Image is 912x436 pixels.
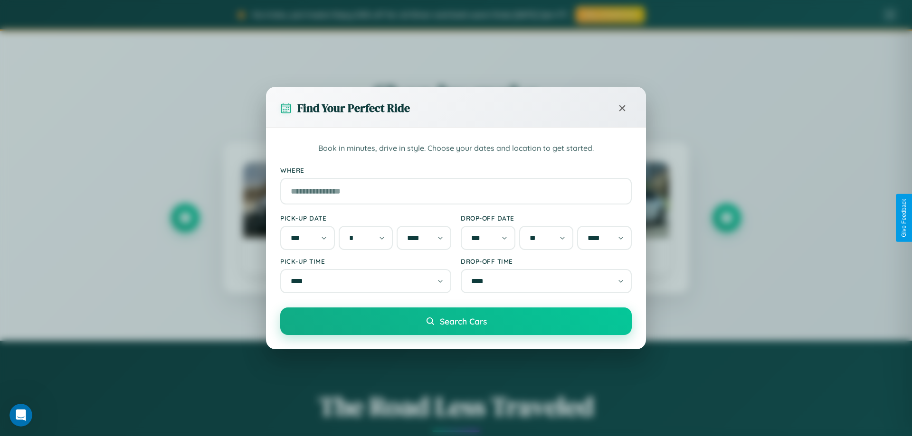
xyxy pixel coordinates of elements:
label: Where [280,166,632,174]
button: Search Cars [280,307,632,335]
p: Book in minutes, drive in style. Choose your dates and location to get started. [280,142,632,155]
label: Pick-up Date [280,214,451,222]
h3: Find Your Perfect Ride [297,100,410,116]
label: Drop-off Time [461,257,632,265]
label: Drop-off Date [461,214,632,222]
span: Search Cars [440,316,487,326]
label: Pick-up Time [280,257,451,265]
